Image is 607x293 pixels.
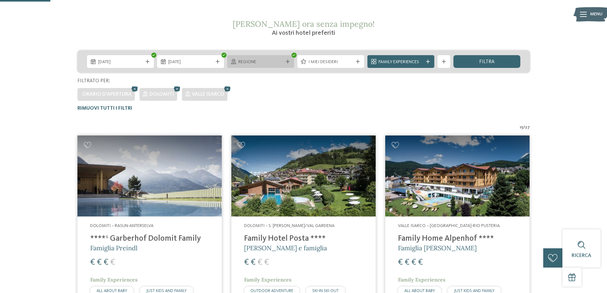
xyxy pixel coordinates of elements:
[192,92,224,97] span: Valle Isarco
[98,59,143,65] span: [DATE]
[523,124,525,131] span: /
[77,106,132,111] span: Rimuovi tutti i filtri
[379,59,423,65] span: Family Experiences
[398,276,445,283] span: Family Experiences
[104,258,108,267] span: €
[525,124,530,131] span: 27
[454,289,495,293] span: JUST KIDS AND FAMILY
[398,258,403,267] span: €
[244,244,327,252] span: [PERSON_NAME] e famiglia
[411,258,416,267] span: €
[520,124,523,131] span: 15
[77,136,222,217] img: Cercate un hotel per famiglie? Qui troverete solo i migliori!
[312,289,339,293] span: SKI-IN SKI-OUT
[90,234,209,244] h4: ****ˢ Garberhof Dolomit Family
[404,289,435,293] span: ALL ABOUT BABY
[244,223,335,228] span: Dolomiti – S. [PERSON_NAME]/Val Gardena
[244,234,363,244] h4: Family Hotel Posta ****
[90,276,138,283] span: Family Experiences
[97,258,102,267] span: €
[77,78,110,84] span: Filtrato per:
[308,59,353,65] span: I miei desideri
[231,136,376,217] img: Cercate un hotel per famiglie? Qui troverete solo i migliori!
[257,258,262,267] span: €
[244,276,292,283] span: Family Experiences
[90,258,95,267] span: €
[264,258,269,267] span: €
[385,136,530,217] img: Family Home Alpenhof ****
[251,258,256,267] span: €
[398,223,500,228] span: Valle Isarco – [GEOGRAPHIC_DATA]-Rio Pusteria
[398,244,477,252] span: Famiglia [PERSON_NAME]
[97,289,127,293] span: ALL ABOUT BABY
[479,59,495,64] span: filtra
[90,244,137,252] span: Famiglia Preindl
[233,19,375,29] span: [PERSON_NAME] ora senza impegno!
[238,59,283,65] span: Regione
[572,253,591,258] span: Ricerca
[398,234,517,244] h4: Family Home Alpenhof ****
[418,258,423,267] span: €
[244,258,249,267] span: €
[90,223,154,228] span: Dolomiti – Rasun-Anterselva
[405,258,409,267] span: €
[149,92,174,97] span: Dolomiti
[110,258,115,267] span: €
[250,289,293,293] span: OUTDOOR ADVENTURE
[168,59,213,65] span: [DATE]
[82,92,132,97] span: Orario d'apertura
[146,289,187,293] span: JUST KIDS AND FAMILY
[272,30,335,36] span: Ai vostri hotel preferiti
